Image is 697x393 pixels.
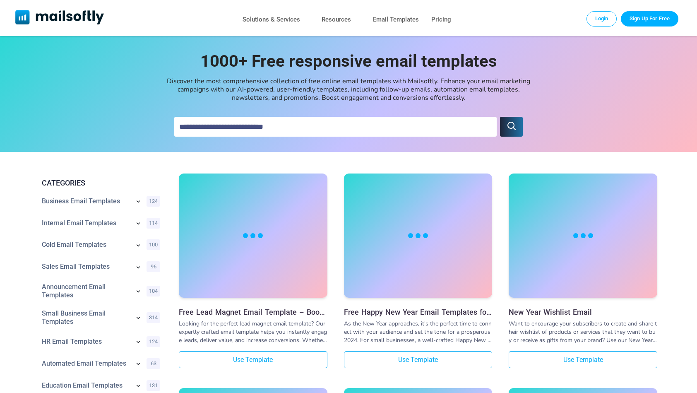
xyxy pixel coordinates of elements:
div: Want to encourage your subscribers to create and share their wishlist of products or services tha... [509,320,657,345]
img: Mailsoftly Logo [15,10,104,24]
a: Show subcategories for Automated Email Templates [134,359,142,369]
a: Solutions & Services [243,14,300,26]
a: Use Template [509,351,657,368]
a: New Year Wishlist Email [509,308,657,316]
a: Category [42,309,130,326]
a: Category [42,283,130,299]
a: Show subcategories for HR Email Templates [134,338,142,347]
a: Free Lead Magnet Email Template – Boost Conversions with Engaging Emails [179,308,327,316]
a: Category [42,263,130,271]
a: Category [42,359,130,368]
a: Show subcategories for Internal Email Templates [134,219,142,229]
a: Category [42,241,130,249]
a: Email Templates [373,14,419,26]
a: Free Happy New Year Email Templates for Small Businesses in [DATE] [344,308,493,316]
div: Looking for the perfect lead magnet email template? Our expertly crafted email template helps you... [179,320,327,345]
a: Use Template [344,351,493,368]
a: Show subcategories for Business Email Templates [134,197,142,207]
div: As the New Year approaches, it's the perfect time to connect with your audience and set the tone ... [344,320,493,345]
a: Category [42,197,130,205]
a: Login [586,11,617,26]
a: Use Template [179,351,327,368]
div: Discover the most comprehensive collection of free online email templates with Mailsoftly. Enhanc... [162,77,535,102]
a: Show subcategories for Announcement Email Templates [134,287,142,297]
a: Category [42,219,130,227]
a: Category [42,381,130,390]
a: New Year Wishlist Email [509,174,657,300]
a: Free Happy New Year Email Templates for Small Businesses in 2024 [344,174,493,300]
a: Free Lead Magnet Email Template – Boost Conversions with Engaging Emails [179,174,327,300]
a: Show subcategories for Cold Email Templates [134,241,142,251]
a: Mailsoftly [15,10,104,26]
h3: Free Happy New Year Email Templates for Small Businesses in 2024 [344,308,493,316]
a: Category [42,338,130,346]
a: Pricing [431,14,451,26]
h1: 1000+ Free responsive email templates [183,52,514,70]
div: CATEGORIES [35,178,163,188]
a: Show subcategories for Education Email Templates [134,381,142,391]
a: Show subcategories for Sales Email Templates [134,263,142,273]
a: Trial [621,11,678,26]
a: Resources [322,14,351,26]
a: Show subcategories for Small Business Email Templates [134,313,142,323]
